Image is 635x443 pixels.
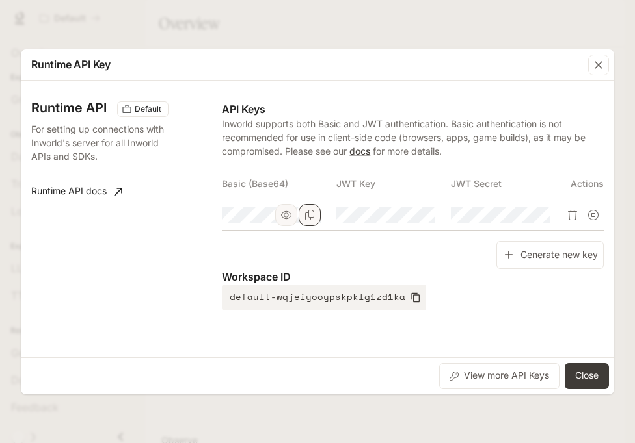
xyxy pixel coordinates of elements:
[349,146,370,157] a: docs
[222,101,604,117] p: API Keys
[299,204,321,226] button: Copy Basic (Base64)
[222,269,604,285] p: Workspace ID
[565,363,609,389] button: Close
[562,205,583,225] button: Delete API key
[565,168,604,199] th: Actions
[129,103,167,115] span: Default
[31,57,111,72] p: Runtime API Key
[439,363,560,389] button: View more API Keys
[451,168,565,199] th: JWT Secret
[31,101,107,114] h3: Runtime API
[222,285,426,310] button: default-wqjeiyooypskpklg1zd1ka
[222,117,604,158] p: Inworld supports both Basic and JWT authentication. Basic authentication is not recommended for u...
[583,205,604,225] button: Suspend API key
[117,101,169,117] div: These keys will apply to your current workspace only
[31,122,167,163] p: For setting up connections with Inworld's server for all Inworld APIs and SDKs.
[336,168,451,199] th: JWT Key
[222,168,336,199] th: Basic (Base64)
[26,179,128,205] a: Runtime API docs
[496,241,604,269] button: Generate new key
